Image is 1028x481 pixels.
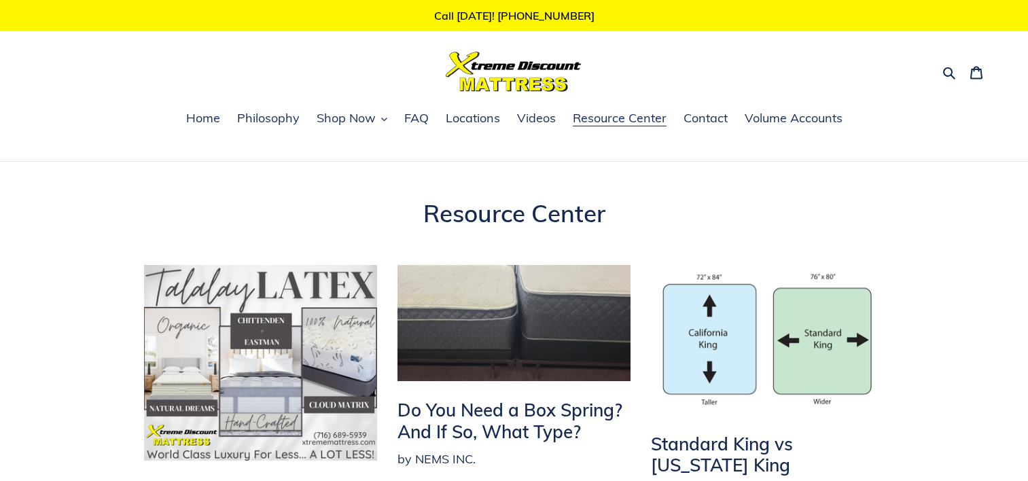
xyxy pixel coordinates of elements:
a: Locations [439,109,507,129]
span: Shop Now [317,110,376,126]
a: Do You Need a Box Spring? And If So, What Type? [397,265,631,442]
span: Resource Center [573,110,667,126]
span: Volume Accounts [745,110,843,126]
a: Videos [510,109,563,129]
h2: Standard King vs [US_STATE] King [651,433,884,476]
button: Shop Now [310,109,394,129]
h1: Resource Center [144,199,885,228]
span: Contact [684,110,728,126]
span: Philosophy [237,110,300,126]
img: Xtreme Discount Mattress [446,52,582,92]
span: Home [186,110,220,126]
a: Contact [677,109,734,129]
h2: Do You Need a Box Spring? And If So, What Type? [397,399,631,442]
a: Resource Center [566,109,673,129]
a: FAQ [397,109,436,129]
span: FAQ [404,110,429,126]
span: Locations [446,110,500,126]
a: Standard King vs [US_STATE] King [651,265,884,476]
a: Volume Accounts [738,109,849,129]
span: by NEMS INC. [397,450,476,468]
span: Videos [517,110,556,126]
a: Home [179,109,227,129]
a: Philosophy [230,109,306,129]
